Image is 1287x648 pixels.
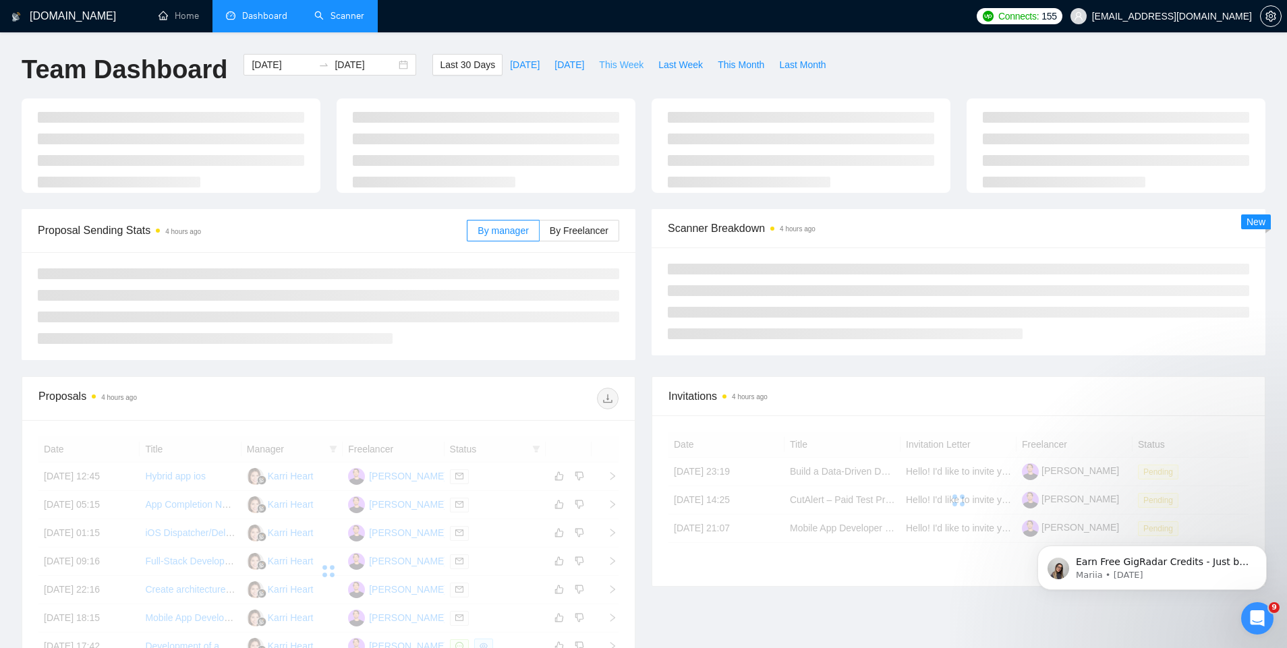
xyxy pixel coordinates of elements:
[101,394,137,401] time: 4 hours ago
[599,57,643,72] span: This Week
[38,222,467,239] span: Proposal Sending Stats
[314,10,364,22] a: searchScanner
[22,54,227,86] h1: Team Dashboard
[510,57,540,72] span: [DATE]
[38,388,328,409] div: Proposals
[318,59,329,70] span: to
[668,220,1249,237] span: Scanner Breakdown
[1241,602,1274,635] iframe: Intercom live chat
[432,54,503,76] button: Last 30 Days
[1260,11,1282,22] a: setting
[478,225,528,236] span: By manager
[165,228,201,235] time: 4 hours ago
[1074,11,1083,21] span: user
[547,54,592,76] button: [DATE]
[658,57,703,72] span: Last Week
[1247,216,1265,227] span: New
[1269,602,1280,613] span: 9
[651,54,710,76] button: Last Week
[592,54,651,76] button: This Week
[11,6,21,28] img: logo
[718,57,764,72] span: This Month
[710,54,772,76] button: This Month
[554,57,584,72] span: [DATE]
[732,393,768,401] time: 4 hours ago
[318,59,329,70] span: swap-right
[1017,517,1287,612] iframe: Intercom notifications message
[226,11,235,20] span: dashboard
[1041,9,1056,24] span: 155
[252,57,313,72] input: Start date
[242,10,287,22] span: Dashboard
[983,11,994,22] img: upwork-logo.png
[780,225,816,233] time: 4 hours ago
[335,57,396,72] input: End date
[1261,11,1281,22] span: setting
[503,54,547,76] button: [DATE]
[1260,5,1282,27] button: setting
[772,54,833,76] button: Last Month
[440,57,495,72] span: Last 30 Days
[159,10,199,22] a: homeHome
[550,225,608,236] span: By Freelancer
[668,388,1249,405] span: Invitations
[779,57,826,72] span: Last Month
[998,9,1039,24] span: Connects:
